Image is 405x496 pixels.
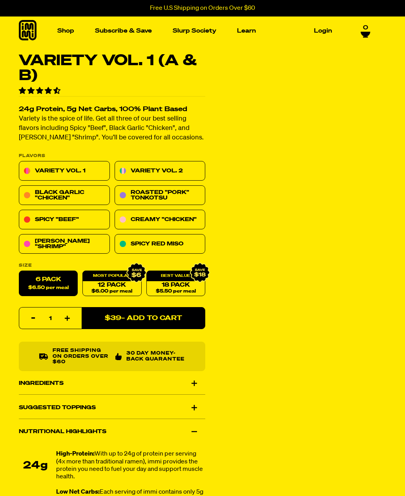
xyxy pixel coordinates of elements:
[54,16,335,45] nav: Main navigation
[361,24,370,38] a: 0
[146,271,205,297] a: 18 Pack$5.50 per meal
[56,451,205,481] div: With up to 24g of protein per serving (4x more than traditional ramen), immi provides the protein...
[56,489,100,496] strong: Low Net Carbs:
[82,271,141,297] a: 12 Pack$6.00 per meal
[311,25,335,37] a: Login
[24,308,77,330] input: quantity
[19,88,62,95] span: 4.50 stars
[150,5,255,12] p: Free U.S Shipping on Orders Over $60
[28,286,69,291] span: $6.50 per meal
[91,289,132,294] span: $6.00 per meal
[105,315,182,322] span: – Add to Cart
[126,351,185,362] p: 30 Day Money-Back Guarantee
[363,24,368,31] span: 0
[82,307,205,329] button: $39– Add to Cart
[19,234,110,254] a: [PERSON_NAME] "Shrimp"
[234,25,259,37] a: Learn
[115,161,206,181] a: Variety Vol. 2
[19,115,205,143] p: Variety is the spice of life. Get all three of our best selling flavors including Spicy "Beef", B...
[56,451,95,458] strong: High-Protein:
[19,161,110,181] a: Variety Vol. 1
[105,315,121,322] span: $39
[19,421,205,443] div: Nutritional Highlights
[19,460,52,472] div: 24g
[115,186,206,205] a: Roasted "Pork" Tonkotsu
[115,234,206,254] a: Spicy Red Miso
[92,25,155,37] a: Subscribe & Save
[19,210,110,230] a: Spicy "Beef"
[19,186,110,205] a: Black Garlic "Chicken"
[156,289,196,294] span: $5.50 per meal
[19,53,205,83] h1: Variety Vol. 1 (A & B)
[19,106,205,113] h2: 24g Protein, 5g Net Carbs, 100% Plant Based
[53,348,109,365] p: Free shipping on orders over $60
[170,25,219,37] a: Slurp Society
[19,271,78,297] label: 6 Pack
[19,373,205,395] div: Ingredients
[19,154,205,158] p: Flavors
[19,397,205,419] div: Suggested Toppings
[54,25,77,37] a: Shop
[19,264,205,268] label: Size
[115,210,206,230] a: Creamy "Chicken"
